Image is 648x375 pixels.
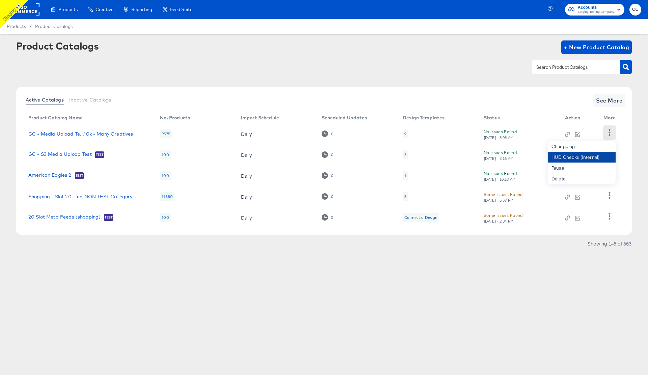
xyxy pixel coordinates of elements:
[28,115,83,120] div: Product Catalog Name
[236,144,316,165] td: Daily
[403,171,408,180] div: 1
[170,7,192,12] span: Feed Suite
[241,115,279,120] div: Import Schedule
[160,192,174,201] div: 11880
[404,215,437,220] div: Connect a Design
[131,7,152,12] span: Reporting
[404,173,406,178] div: 1
[331,152,333,157] div: 0
[26,24,35,29] span: /
[404,194,406,199] div: 3
[632,6,639,13] span: CC
[160,213,170,222] div: 100
[322,131,333,137] div: 0
[28,151,92,158] a: GC - S3 Media Upload Test
[26,97,64,103] span: Active Catalogs
[548,173,616,184] div: Delete
[403,115,444,120] div: Design Templates
[331,132,333,136] div: 0
[69,97,111,103] span: Inactive Catalogs
[28,214,101,221] a: 20 Slot Meta Feeds (shopping)
[236,123,316,144] td: Daily
[160,171,170,180] div: 100
[236,207,316,228] td: Daily
[535,63,607,71] input: Search Product Catalogs
[403,192,408,201] div: 3
[484,198,514,203] div: [DATE] - 5:57 PM
[578,9,614,15] span: Staging Testing Company
[403,150,408,159] div: 3
[560,113,598,123] th: Action
[478,113,560,123] th: Status
[548,163,616,173] div: Pause
[75,173,84,178] span: Test
[484,219,514,224] div: [DATE] - 2:34 PM
[629,4,641,16] button: CC
[587,241,632,246] div: Showing 1–5 of 653
[484,212,523,219] div: Some Issues Found
[564,42,629,52] span: + New Product Catalog
[160,150,170,159] div: 100
[578,4,614,11] span: Accounts
[104,215,113,220] span: Test
[596,96,622,105] span: See More
[322,151,333,158] div: 0
[484,191,523,203] button: Some Issues Found[DATE] - 5:57 PM
[95,152,104,157] span: Test
[35,24,73,29] a: Product Catalogs
[565,4,624,16] button: AccountsStaging Testing Company
[28,172,72,179] a: American Eagles 2
[331,194,333,199] div: 0
[28,131,133,137] a: GC - Media Upload Te...10k - Many Creatives
[403,213,439,222] div: Connect a Design
[593,94,625,107] button: See More
[236,165,316,186] td: Daily
[322,115,367,120] div: Scheduled Updates
[403,129,408,138] div: 9
[484,212,523,224] button: Some Issues Found[DATE] - 2:34 PM
[404,131,406,137] div: 9
[16,40,99,51] div: Product Catalogs
[404,152,406,157] div: 3
[160,129,172,138] div: 9575
[331,173,333,178] div: 0
[548,141,616,152] div: Changelog
[322,172,333,179] div: 0
[322,193,333,200] div: 0
[548,152,616,163] div: HUD Checks (Internal)
[96,7,113,12] span: Creative
[28,194,132,199] a: Shopping - Slot 20 ...ed NON TEST Category
[322,214,333,221] div: 0
[598,113,624,123] th: More
[331,215,333,220] div: 0
[160,115,190,120] div: No. Products
[7,24,26,29] span: Products
[236,186,316,207] td: Daily
[58,7,78,12] span: Products
[484,191,523,198] div: Some Issues Found
[561,40,632,54] button: + New Product Catalog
